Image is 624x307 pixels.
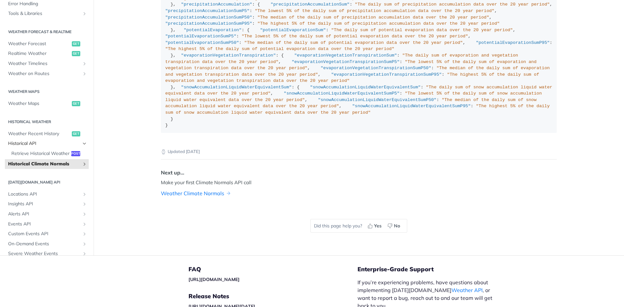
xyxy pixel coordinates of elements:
span: "precipitationAccumulation" [181,2,252,7]
h2: Historical Weather [5,119,89,125]
span: Realtime Weather [8,51,70,57]
span: "evaporationVegetationTranspirationSumP50" [321,66,431,70]
span: post [71,151,80,156]
span: "precipitationAccumulationSumP95" [165,21,252,26]
span: Yes [374,223,382,229]
span: Severe Weather Events [8,251,80,257]
h2: [DATE][DOMAIN_NAME] API [5,179,89,185]
span: "The median of the daily sum of precipitation accumulation data over the 20 year period" [257,15,489,20]
span: Weather on Routes [8,70,80,77]
span: "The daily sum of evaporation and vegetation transpiration data over the 20 year period" [165,53,521,64]
a: Alerts APIShow subpages for Alerts API [5,209,89,219]
span: get [72,101,80,106]
a: Insights APIShow subpages for Insights API [5,199,89,209]
div: Next up... [161,169,184,176]
span: "precipitationAccumulationSumP50" [165,15,252,20]
a: Custom Events APIShow subpages for Custom Events API [5,229,89,239]
span: get [72,131,80,136]
span: On-Demand Events [8,241,80,247]
button: Show subpages for Historical Climate Normals [82,161,87,167]
button: Show subpages for Alerts API [82,211,87,217]
button: Show subpages for Custom Events API [82,231,87,237]
button: Show subpages for Insights API [82,202,87,207]
span: "The median of the daily sum of evaporation and vegetation transpiration data over the 20 year pe... [165,66,552,77]
span: "evaporationVegetationTranspiration" [181,53,276,58]
button: Hide subpages for Historical API [82,141,87,146]
span: "evaporationVegetationTranspirationSumP95" [331,72,442,77]
span: Insights API [8,201,80,208]
span: No [394,223,400,229]
button: No [385,221,404,231]
span: "potentialEvaporationSumP50" [165,40,239,45]
span: "snowAccumulationLiquidWaterEquivalentSumP5" [284,91,399,96]
span: "The highest 5% of the daily sum of potential evaporation data over the 20 year period" [165,46,395,51]
button: Show subpages for Locations API [82,192,87,197]
span: "The lowest 5% of the daily sum of precipitation accumulation data over the 20 year period" [255,8,494,13]
span: Historical API [8,140,80,147]
span: Error Handling [8,1,87,7]
button: Show subpages for Weather Timelines [82,61,87,66]
span: "The highest 5% of the daily sum of precipitation accumulation data over the 20 year period" [257,21,500,26]
span: get [72,51,80,57]
span: Custom Events API [8,231,80,237]
span: Weather Recent History [8,131,70,137]
span: "evaporationVegetationTranspirationSum" [294,53,397,58]
a: Locations APIShow subpages for Locations API [5,189,89,199]
span: "The lowest 5% of the daily sum of snow accumulation liquid water equivalent data over the 20 yea... [165,91,545,102]
span: "evaporationVegetationTranspirationSumP5" [292,59,399,64]
span: Tools & Libraries [8,10,80,17]
span: get [72,41,80,46]
a: Weather API [451,287,483,293]
span: Alerts API [8,211,80,217]
p: Updated [DATE] [161,148,557,155]
p: Make your first Climate Normals API call [161,179,557,186]
a: Weather Mapsget [5,99,89,109]
span: "potentialEvaporationSum" [260,28,326,32]
span: "snowAccumulationLiquidWaterEquivalentSum" [181,85,292,90]
a: Retrieve Historical Weatherpost [8,149,89,159]
h5: Enterprise-Grade Support [357,265,510,273]
span: "The median of the daily sum of potential evaporation data over the 20 year period" [244,40,463,45]
span: Events API [8,221,80,227]
a: Weather on RoutesShow subpages for Weather on Routes [5,69,89,79]
button: Show subpages for Weather on Routes [82,71,87,76]
span: "The lowest 5% of the daily sum of potential evaporation data over the 20 year period" [241,34,468,39]
a: Historical Climate NormalsShow subpages for Historical Climate Normals [5,159,89,169]
span: "potentialEvaporation" [184,28,241,32]
a: Realtime Weatherget [5,49,89,59]
a: On-Demand EventsShow subpages for On-Demand Events [5,239,89,249]
h5: Release Notes [188,292,357,300]
span: "The daily sum of potential evaporation data over the 20 year period" [331,28,513,32]
span: Historical Climate Normals [8,161,80,167]
button: Yes [365,221,385,231]
h2: Weather Maps [5,89,89,95]
span: Retrieve Historical Weather [11,150,70,157]
span: "precipitationAccumulationSum" [271,2,350,7]
span: "snowAccumulationLiquidWaterEquivalentSum" [310,85,421,90]
span: Weather Maps [8,100,70,107]
a: Severe Weather EventsShow subpages for Severe Weather Events [5,249,89,259]
h2: Weather Forecast & realtime [5,29,89,35]
span: "precipitationAccumulationSumP5" [165,8,250,13]
span: Locations API [8,191,80,198]
a: Weather Climate Normals [161,189,224,197]
span: "potentialEvaporationSumP5" [165,34,237,39]
a: Events APIShow subpages for Events API [5,219,89,229]
span: "snowAccumulationLiquidWaterEquivalentSumP50" [318,97,436,102]
span: "The daily sum of precipitation accumulation data over the 20 year period" [355,2,550,7]
a: Historical APIHide subpages for Historical API [5,139,89,148]
button: Show subpages for Events API [82,222,87,227]
a: Weather Recent Historyget [5,129,89,139]
button: Show subpages for On-Demand Events [82,241,87,247]
a: Weather TimelinesShow subpages for Weather Timelines [5,59,89,69]
button: Show subpages for Severe Weather Events [82,251,87,257]
a: [URL][DOMAIN_NAME] [188,276,240,282]
a: Weather Forecastget [5,39,89,49]
span: "potentialEvaporationSumP95" [476,40,550,45]
span: Weather Forecast [8,41,70,47]
h5: FAQ [188,265,357,273]
div: Did this page help you? [310,219,407,233]
button: Show subpages for Tools & Libraries [82,11,87,16]
a: Tools & LibrariesShow subpages for Tools & Libraries [5,9,89,19]
span: Weather Timelines [8,60,80,67]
